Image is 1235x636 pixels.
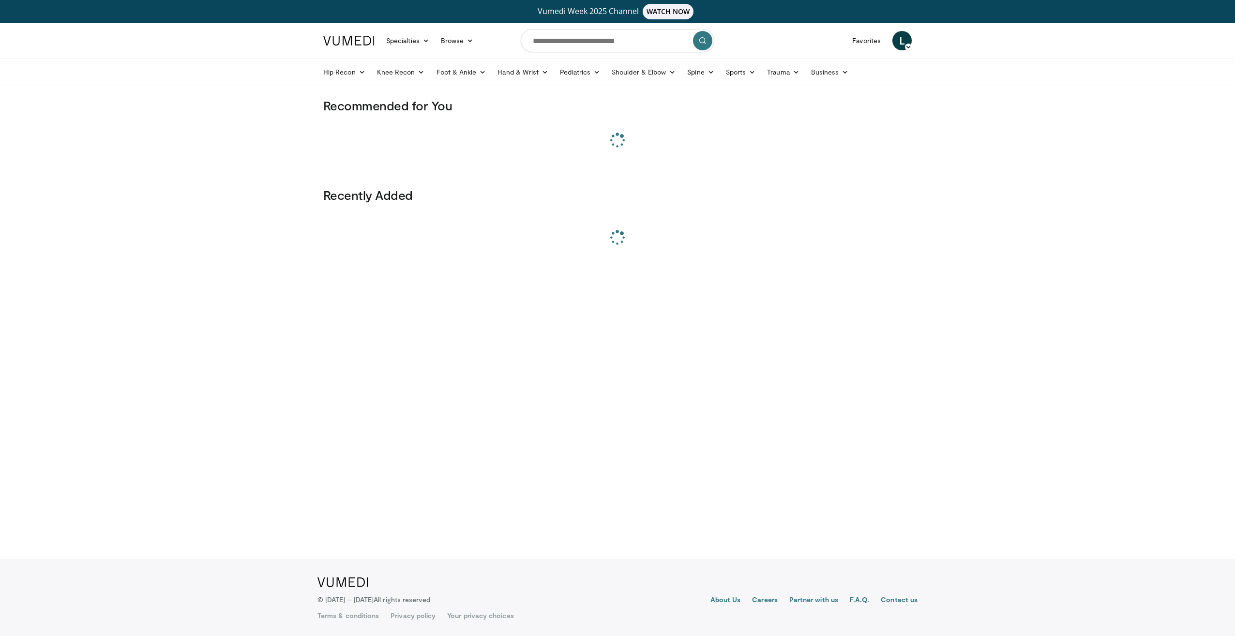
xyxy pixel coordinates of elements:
span: All rights reserved [374,595,430,604]
a: Knee Recon [371,62,431,82]
a: Vumedi Week 2025 ChannelWATCH NOW [325,4,910,19]
a: Careers [752,595,778,606]
span: WATCH NOW [643,4,694,19]
a: F.A.Q. [850,595,869,606]
a: Terms & conditions [317,611,379,621]
a: Hand & Wrist [492,62,554,82]
h3: Recently Added [323,187,912,203]
a: Sports [720,62,762,82]
a: About Us [710,595,741,606]
a: Hip Recon [317,62,371,82]
input: Search topics, interventions [521,29,714,52]
a: Favorites [846,31,887,50]
a: Trauma [761,62,805,82]
a: Your privacy choices [447,611,513,621]
a: Shoulder & Elbow [606,62,681,82]
a: Business [805,62,855,82]
a: L [892,31,912,50]
img: VuMedi Logo [317,577,368,587]
a: Specialties [380,31,435,50]
a: Contact us [881,595,918,606]
h3: Recommended for You [323,98,912,113]
a: Pediatrics [554,62,606,82]
p: © [DATE] – [DATE] [317,595,431,605]
a: Browse [435,31,480,50]
img: VuMedi Logo [323,36,375,45]
a: Foot & Ankle [431,62,492,82]
a: Privacy policy [391,611,436,621]
a: Partner with us [789,595,838,606]
a: Spine [681,62,720,82]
